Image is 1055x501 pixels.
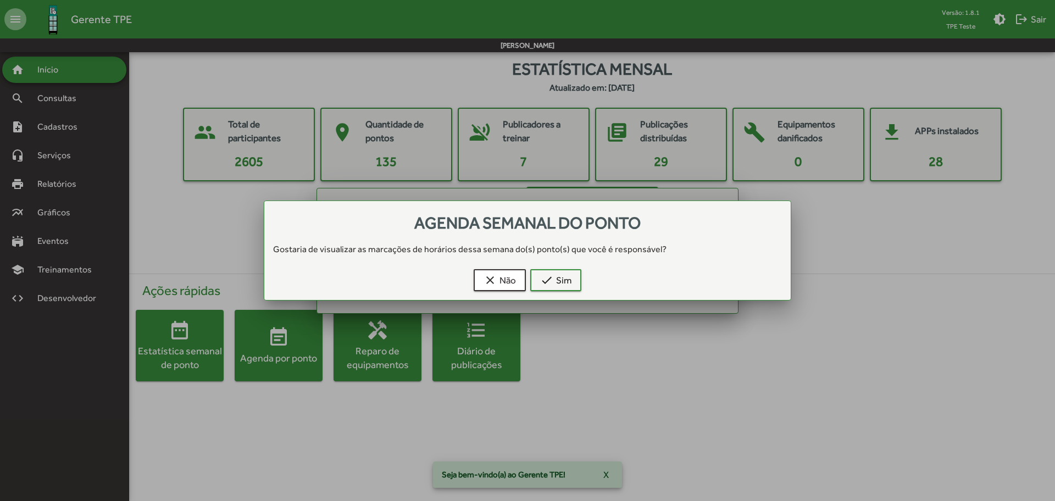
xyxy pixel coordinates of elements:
[414,213,641,232] span: Agenda semanal do ponto
[540,270,571,290] span: Sim
[264,243,791,256] div: Gostaria de visualizar as marcações de horários dessa semana do(s) ponto(s) que você é responsável?
[484,270,516,290] span: Não
[530,269,581,291] button: Sim
[540,274,553,287] mat-icon: check
[474,269,526,291] button: Não
[484,274,497,287] mat-icon: clear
